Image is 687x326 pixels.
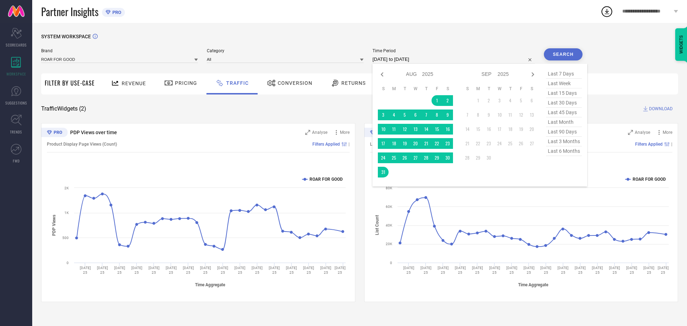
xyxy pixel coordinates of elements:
span: FWD [13,158,20,164]
text: 20K [386,242,393,246]
text: [DATE] 25 [303,266,314,274]
th: Sunday [378,86,389,92]
div: Open download list [600,5,613,18]
div: Next month [528,70,537,79]
td: Mon Sep 15 2025 [473,124,483,135]
th: Friday [516,86,526,92]
text: 0 [67,261,69,265]
td: Thu Sep 11 2025 [505,110,516,120]
th: Tuesday [399,86,410,92]
text: [DATE] 25 [489,266,500,274]
td: Sat Aug 09 2025 [442,110,453,120]
td: Tue Sep 23 2025 [483,138,494,149]
td: Thu Aug 21 2025 [421,138,432,149]
text: 2K [64,186,69,190]
text: [DATE] 25 [523,266,534,274]
span: Time Period [372,48,535,53]
span: Partner Insights [41,4,98,19]
span: last 15 days [546,88,582,98]
td: Sun Sep 14 2025 [462,124,473,135]
td: Fri Sep 26 2025 [516,138,526,149]
td: Wed Sep 10 2025 [494,110,505,120]
td: Sun Aug 03 2025 [378,110,389,120]
td: Mon Sep 01 2025 [473,95,483,106]
span: Analyse [635,130,650,135]
tspan: PDP Views [52,215,57,236]
text: [DATE] 25 [557,266,569,274]
th: Monday [473,86,483,92]
td: Tue Aug 05 2025 [399,110,410,120]
th: Thursday [421,86,432,92]
span: | [349,142,350,147]
td: Sat Aug 23 2025 [442,138,453,149]
text: 500 [62,236,69,240]
text: [DATE] 25 [454,266,466,274]
text: 40K [386,223,393,227]
span: last 90 days [546,127,582,137]
text: [DATE] 25 [609,266,620,274]
span: WORKSPACE [6,71,26,77]
td: Fri Aug 22 2025 [432,138,442,149]
span: Filters Applied [635,142,663,147]
td: Thu Sep 04 2025 [505,95,516,106]
span: last 7 days [546,69,582,79]
text: [DATE] 25 [643,266,654,274]
td: Fri Aug 01 2025 [432,95,442,106]
span: SYSTEM WORKSPACE [41,34,91,39]
td: Tue Aug 26 2025 [399,152,410,163]
div: Premium [364,128,391,138]
td: Sun Aug 10 2025 [378,124,389,135]
span: PRO [111,10,121,15]
span: SUGGESTIONS [5,100,27,106]
span: last 30 days [546,98,582,108]
text: 0 [390,261,392,265]
text: [DATE] 25 [80,266,91,274]
text: [DATE] 25 [131,266,142,274]
th: Saturday [526,86,537,92]
tspan: Time Aggregate [518,282,549,287]
td: Fri Aug 29 2025 [432,152,442,163]
th: Sunday [462,86,473,92]
text: [DATE] 25 [286,266,297,274]
span: Revenue [122,81,146,86]
span: List Views (Count) [370,142,405,147]
span: More [340,130,350,135]
td: Mon Aug 18 2025 [389,138,399,149]
td: Tue Sep 30 2025 [483,152,494,163]
td: Thu Sep 18 2025 [505,124,516,135]
td: Mon Sep 29 2025 [473,152,483,163]
td: Wed Sep 24 2025 [494,138,505,149]
td: Wed Sep 03 2025 [494,95,505,106]
td: Tue Sep 16 2025 [483,124,494,135]
span: More [663,130,672,135]
tspan: Time Aggregate [195,282,225,287]
div: Previous month [378,70,386,79]
td: Wed Aug 20 2025 [410,138,421,149]
span: Product Display Page Views (Count) [47,142,117,147]
td: Fri Aug 08 2025 [432,110,442,120]
text: [DATE] 25 [252,266,263,274]
td: Wed Sep 17 2025 [494,124,505,135]
td: Tue Sep 02 2025 [483,95,494,106]
span: last month [546,117,582,127]
span: Analyse [312,130,327,135]
td: Sat Sep 27 2025 [526,138,537,149]
text: [DATE] 25 [148,266,160,274]
td: Sun Aug 31 2025 [378,167,389,177]
span: last 6 months [546,146,582,156]
td: Sat Sep 13 2025 [526,110,537,120]
text: 60K [386,205,393,209]
th: Thursday [505,86,516,92]
text: [DATE] 25 [592,266,603,274]
text: [DATE] 25 [234,266,245,274]
td: Sun Aug 24 2025 [378,152,389,163]
div: Premium [41,128,68,138]
td: Fri Aug 15 2025 [432,124,442,135]
th: Wednesday [410,86,421,92]
td: Sat Aug 16 2025 [442,124,453,135]
td: Sat Aug 02 2025 [442,95,453,106]
text: [DATE] 25 [420,266,431,274]
span: Filter By Use-Case [45,79,95,87]
span: Traffic [226,80,249,86]
td: Wed Aug 27 2025 [410,152,421,163]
